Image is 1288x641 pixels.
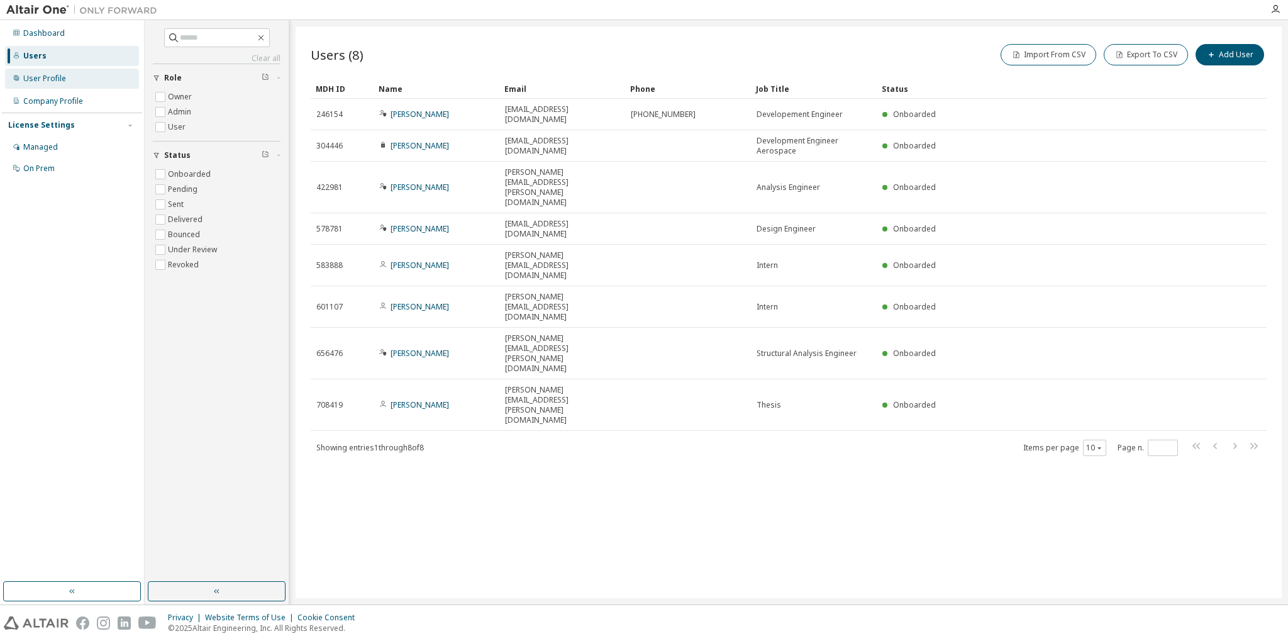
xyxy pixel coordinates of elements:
div: Managed [23,142,58,152]
span: Onboarded [893,109,936,120]
div: User Profile [23,74,66,84]
span: Analysis Engineer [757,182,820,192]
img: instagram.svg [97,616,110,630]
button: Export To CSV [1104,44,1188,65]
span: Role [164,73,182,83]
span: [PERSON_NAME][EMAIL_ADDRESS][PERSON_NAME][DOMAIN_NAME] [505,385,619,425]
p: © 2025 Altair Engineering, Inc. All Rights Reserved. [168,623,362,633]
span: 656476 [316,348,343,359]
a: [PERSON_NAME] [391,109,449,120]
span: Onboarded [893,260,936,270]
span: 304446 [316,141,343,151]
a: [PERSON_NAME] [391,140,449,151]
a: Clear all [153,53,280,64]
img: facebook.svg [76,616,89,630]
label: Owner [168,89,194,104]
div: Website Terms of Use [205,613,297,623]
span: 246154 [316,109,343,120]
span: Onboarded [893,182,936,192]
a: [PERSON_NAME] [391,260,449,270]
span: Clear filter [262,150,269,160]
div: On Prem [23,164,55,174]
a: [PERSON_NAME] [391,223,449,234]
div: Status [882,79,1201,99]
span: 422981 [316,182,343,192]
span: Onboarded [893,399,936,410]
span: Thesis [757,400,781,410]
button: 10 [1086,443,1103,453]
img: Altair One [6,4,164,16]
div: Company Profile [23,96,83,106]
img: linkedin.svg [118,616,131,630]
span: Showing entries 1 through 8 of 8 [316,442,424,453]
button: Status [153,142,280,169]
span: [PERSON_NAME][EMAIL_ADDRESS][PERSON_NAME][DOMAIN_NAME] [505,167,619,208]
a: [PERSON_NAME] [391,182,449,192]
label: Bounced [168,227,203,242]
div: Job Title [756,79,872,99]
div: Phone [630,79,746,99]
label: Onboarded [168,167,213,182]
label: Delivered [168,212,205,227]
div: Dashboard [23,28,65,38]
div: Users [23,51,47,61]
span: Development Engineer Aerospace [757,136,871,156]
div: License Settings [8,120,75,130]
label: Revoked [168,257,201,272]
span: Status [164,150,191,160]
span: [PERSON_NAME][EMAIL_ADDRESS][DOMAIN_NAME] [505,292,619,322]
div: Cookie Consent [297,613,362,623]
div: Email [504,79,620,99]
span: Clear filter [262,73,269,83]
label: Admin [168,104,194,120]
a: [PERSON_NAME] [391,348,449,359]
span: Design Engineer [757,224,816,234]
img: altair_logo.svg [4,616,69,630]
div: Name [379,79,494,99]
span: [PHONE_NUMBER] [631,109,696,120]
span: Items per page [1023,440,1106,456]
span: Onboarded [893,223,936,234]
span: 601107 [316,302,343,312]
span: Intern [757,302,778,312]
div: Privacy [168,613,205,623]
label: Pending [168,182,200,197]
span: Structural Analysis Engineer [757,348,857,359]
span: [EMAIL_ADDRESS][DOMAIN_NAME] [505,136,619,156]
span: 708419 [316,400,343,410]
label: User [168,120,188,135]
span: [PERSON_NAME][EMAIL_ADDRESS][DOMAIN_NAME] [505,250,619,281]
span: Users (8) [311,46,364,64]
span: Page n. [1118,440,1178,456]
button: Role [153,64,280,92]
a: [PERSON_NAME] [391,301,449,312]
span: 583888 [316,260,343,270]
span: 578781 [316,224,343,234]
a: [PERSON_NAME] [391,399,449,410]
img: youtube.svg [138,616,157,630]
span: [PERSON_NAME][EMAIL_ADDRESS][PERSON_NAME][DOMAIN_NAME] [505,333,619,374]
span: [EMAIL_ADDRESS][DOMAIN_NAME] [505,219,619,239]
span: Intern [757,260,778,270]
span: Onboarded [893,140,936,151]
span: [EMAIL_ADDRESS][DOMAIN_NAME] [505,104,619,125]
button: Add User [1196,44,1264,65]
label: Under Review [168,242,219,257]
div: MDH ID [316,79,369,99]
button: Import From CSV [1001,44,1096,65]
span: Developement Engineer [757,109,843,120]
label: Sent [168,197,186,212]
span: Onboarded [893,348,936,359]
span: Onboarded [893,301,936,312]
